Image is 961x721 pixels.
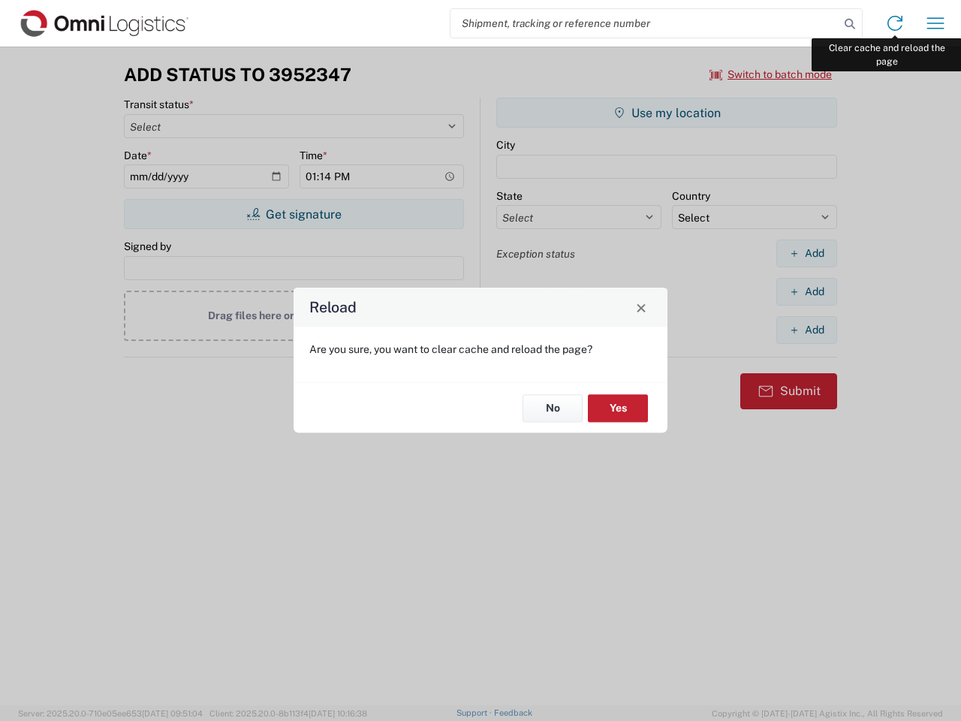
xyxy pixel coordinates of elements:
input: Shipment, tracking or reference number [450,9,839,38]
h4: Reload [309,297,357,318]
p: Are you sure, you want to clear cache and reload the page? [309,342,652,356]
button: No [523,394,583,422]
button: Close [631,297,652,318]
button: Yes [588,394,648,422]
